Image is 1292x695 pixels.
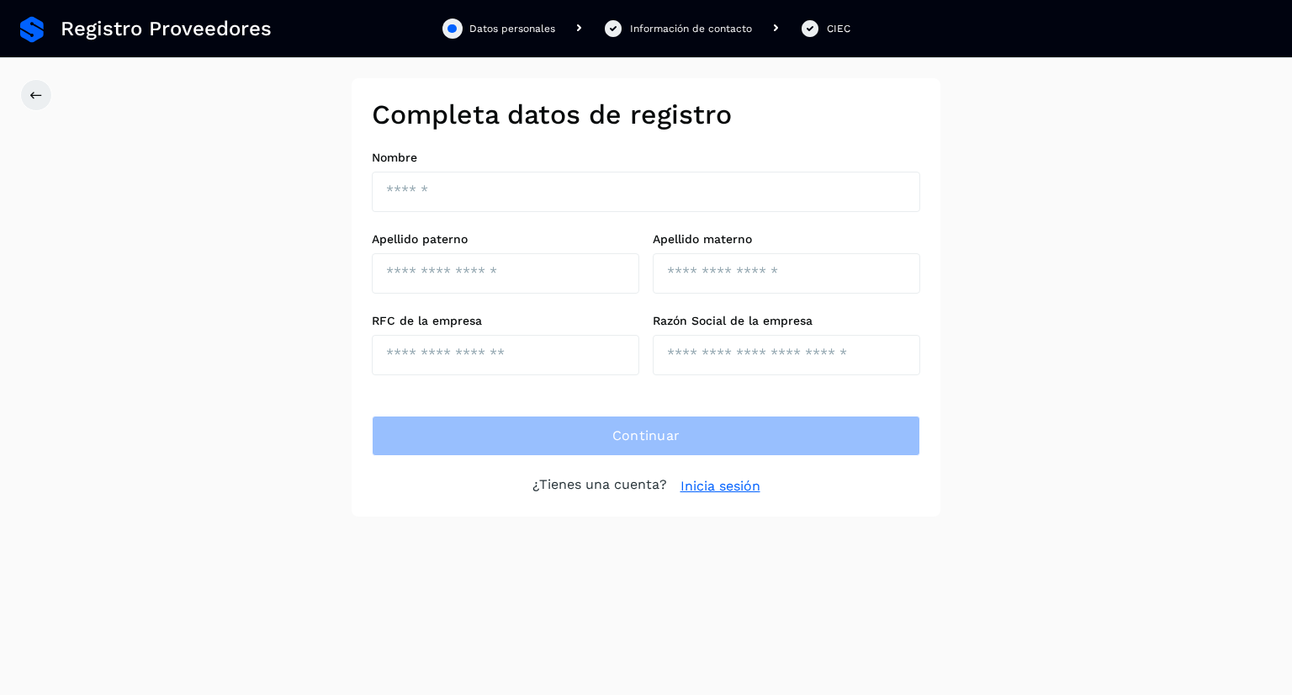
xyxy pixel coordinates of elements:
[372,314,639,328] label: RFC de la empresa
[372,98,920,130] h2: Completa datos de registro
[532,476,667,496] p: ¿Tienes una cuenta?
[630,21,752,36] div: Información de contacto
[827,21,850,36] div: CIEC
[653,232,920,247] label: Apellido materno
[469,21,555,36] div: Datos personales
[372,151,920,165] label: Nombre
[372,416,920,456] button: Continuar
[372,232,639,247] label: Apellido paterno
[680,476,760,496] a: Inicia sesión
[612,427,680,445] span: Continuar
[653,314,920,328] label: Razón Social de la empresa
[61,17,272,41] span: Registro Proveedores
